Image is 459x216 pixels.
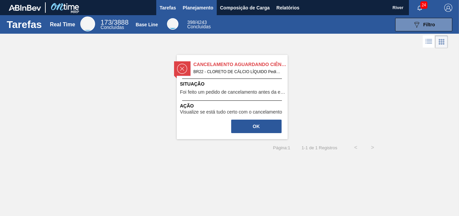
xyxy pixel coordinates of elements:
button: OK [231,120,282,133]
button: Notificações [409,3,430,12]
span: Relatórios [277,4,299,12]
div: Visão em Cards [435,35,448,48]
span: 173 [100,19,112,26]
span: BR22 - CLORETO DE CÁLCIO LÍQUIDO Pedido - 2031627 [194,68,282,75]
span: Planejamento [183,4,213,12]
div: Base Line [136,22,158,27]
span: / 4243 [187,20,207,25]
div: Real Time [100,20,128,30]
img: status [177,64,187,74]
span: Concluídas [187,24,211,29]
h1: Tarefas [7,21,42,28]
span: Composição de Carga [220,4,270,12]
div: Base Line [167,18,178,30]
div: Base Line [187,20,211,29]
img: TNhmsLtSVTkK8tSr43FrP2fwEKptu5GPRR3wAAAABJRU5ErkJggg== [9,5,41,11]
span: Tarefas [160,4,176,12]
span: Concluídas [100,25,124,30]
span: Visualize se está tudo certo com o cancelamento [180,110,282,115]
div: Completar tarefa: 30310558 [231,119,282,134]
span: Filtro [423,22,435,27]
button: Filtro [395,18,452,31]
span: Situação [180,81,286,88]
div: Visão em Lista [423,35,435,48]
span: / 3888 [100,19,128,26]
div: Real Time [80,17,95,31]
span: 1 - 1 de 1 Registros [300,145,337,150]
span: 398 [187,20,195,25]
img: Logout [444,4,452,12]
span: Cancelamento aguardando ciência [194,61,288,68]
div: Real Time [50,22,75,28]
button: > [364,139,381,156]
span: Foi feito um pedido de cancelamento antes da etapa de aguardando faturamento [180,90,286,95]
span: 24 [420,1,427,9]
span: Ação [180,102,286,110]
button: < [347,139,364,156]
span: Página : 1 [273,145,290,150]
